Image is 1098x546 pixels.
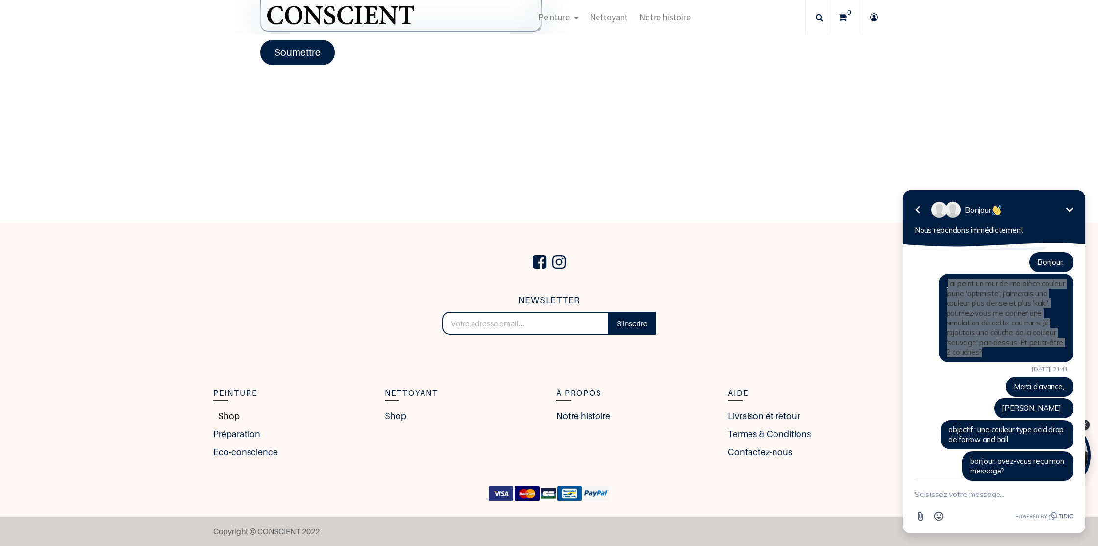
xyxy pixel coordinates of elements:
a: Shop [213,409,240,422]
a: Soumettre [260,40,335,65]
img: CB [541,486,556,501]
span: Notre histoire [639,11,691,23]
img: Bancontact [557,486,582,501]
img: VISA [489,486,514,501]
a: Préparation [213,427,260,441]
iframe: Tidio Chat [890,180,1098,546]
a: Livraison et retour [728,409,800,422]
sup: 0 [845,7,854,17]
a: Contactez-nous [728,446,792,459]
h5: Nettoyant [385,387,542,399]
a: Notre histoire [556,409,610,422]
span: Peinture [538,11,570,23]
input: Votre adresse email... [442,312,609,335]
h5: à Propos [556,387,713,399]
img: paypal [583,486,609,501]
a: Eco-conscience [213,446,278,459]
a: S'inscrire [608,312,656,335]
a: Termes & Conditions [728,427,811,441]
h5: Aide [728,387,885,399]
img: MasterCard [515,486,540,501]
h5: NEWSLETTER [442,294,656,308]
span: Nettoyant [590,11,628,23]
h5: Peinture [213,387,370,399]
a: Shop [385,409,406,422]
span: Copyright © CONSCIENT 2022 [213,526,320,536]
